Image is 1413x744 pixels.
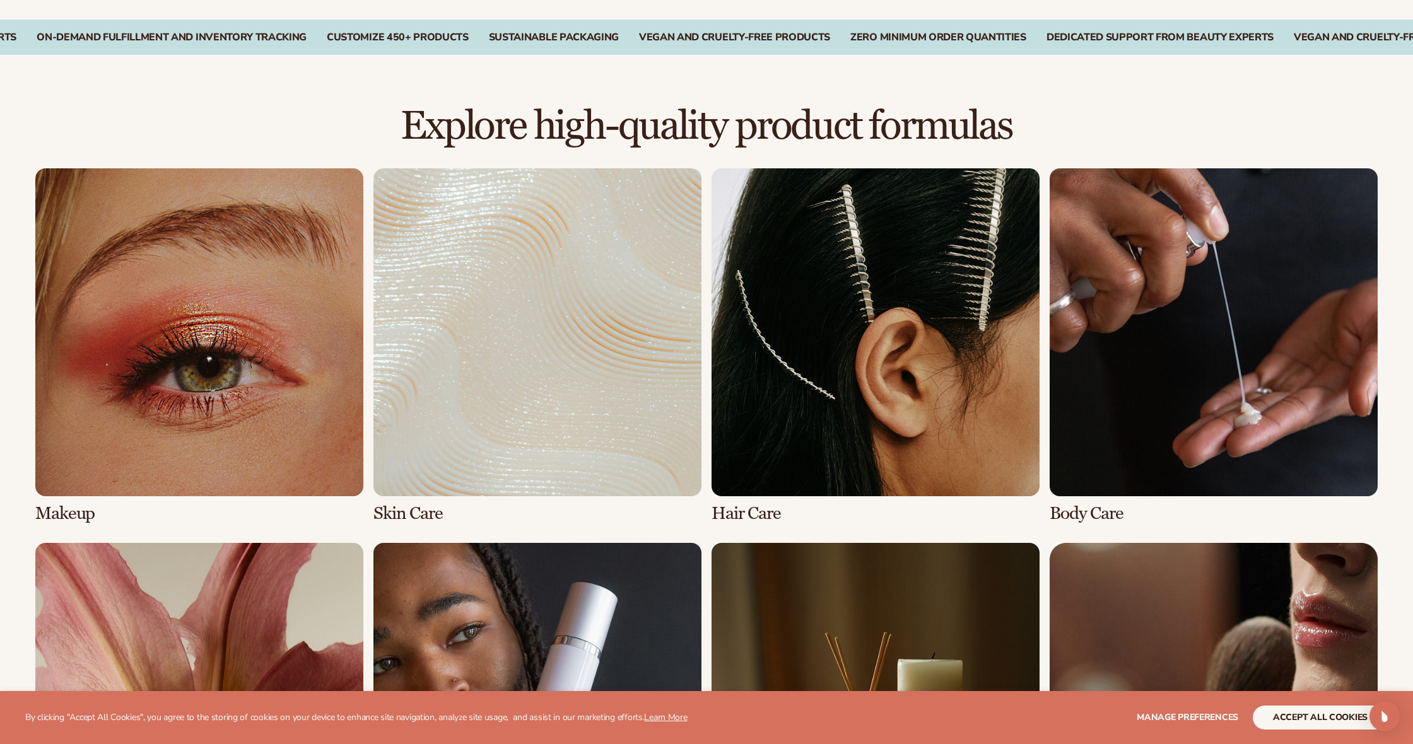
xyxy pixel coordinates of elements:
[35,168,363,523] div: 1 / 8
[1369,701,1400,731] div: Open Intercom Messenger
[1050,504,1378,523] h3: Body Care
[373,504,701,523] h3: Skin Care
[712,168,1040,523] div: 3 / 8
[850,32,1026,44] div: ZERO MINIMUM ORDER QUANTITIES
[35,105,1378,148] h2: Explore high-quality product formulas
[373,168,701,523] div: 2 / 8
[1137,711,1238,723] span: Manage preferences
[712,504,1040,523] h3: Hair Care
[1047,32,1274,44] div: DEDICATED SUPPORT FROM BEAUTY EXPERTS
[1050,168,1378,523] div: 4 / 8
[327,32,469,44] div: CUSTOMIZE 450+ PRODUCTS
[1253,706,1388,729] button: accept all cookies
[25,712,688,723] p: By clicking "Accept All Cookies", you agree to the storing of cookies on your device to enhance s...
[1137,706,1238,729] button: Manage preferences
[644,711,687,723] a: Learn More
[35,504,363,523] h3: Makeup
[37,32,307,44] div: On-Demand Fulfillment and Inventory Tracking
[639,32,830,44] div: VEGAN AND CRUELTY-FREE PRODUCTS
[489,32,619,44] div: SUSTAINABLE PACKAGING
